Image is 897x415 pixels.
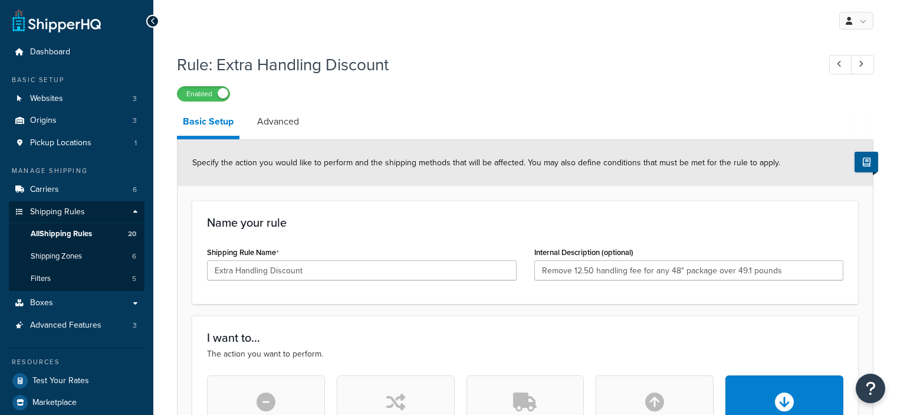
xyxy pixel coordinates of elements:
li: Websites [9,88,144,110]
a: Next Record [851,55,874,74]
a: Websites3 [9,88,144,110]
span: 5 [132,274,136,284]
span: Websites [30,94,63,104]
a: Test Your Rates [9,370,144,391]
span: 1 [134,138,137,148]
span: Origins [30,116,57,126]
span: Shipping Zones [31,251,82,262]
span: Specify the action you would like to perform and the shipping methods that will be affected. You ... [192,156,780,169]
span: 3 [133,94,137,104]
a: Basic Setup [177,107,239,139]
li: Filters [9,268,144,290]
span: Filters [31,274,51,284]
li: Advanced Features [9,315,144,336]
span: Advanced Features [30,321,101,331]
a: AllShipping Rules20 [9,223,144,245]
label: Internal Description (optional) [534,248,633,257]
a: Boxes [9,292,144,314]
span: Boxes [30,298,53,308]
a: Advanced Features3 [9,315,144,336]
span: Dashboard [30,47,70,57]
label: Shipping Rule Name [207,248,279,257]
li: Shipping Zones [9,246,144,267]
a: Carriers6 [9,179,144,201]
span: 3 [133,116,137,126]
span: 6 [132,251,136,262]
span: 6 [133,185,137,195]
li: Carriers [9,179,144,201]
span: 3 [133,321,137,331]
span: All Shipping Rules [31,229,92,239]
div: Manage Shipping [9,166,144,176]
h3: I want to... [207,331,843,344]
span: 20 [128,229,136,239]
a: Dashboard [9,41,144,63]
a: Advanced [251,107,305,136]
a: Previous Record [829,55,852,74]
button: Show Help Docs [855,152,878,172]
button: Open Resource Center [856,374,885,403]
a: Marketplace [9,392,144,413]
div: Basic Setup [9,75,144,85]
span: Carriers [30,185,59,195]
li: Pickup Locations [9,132,144,154]
span: Test Your Rates [32,376,89,386]
span: Marketplace [32,398,77,408]
li: Shipping Rules [9,201,144,291]
a: Origins3 [9,110,144,132]
a: Shipping Rules [9,201,144,223]
span: Shipping Rules [30,207,85,217]
p: The action you want to perform. [207,348,843,361]
label: Enabled [178,87,229,101]
span: Pickup Locations [30,138,91,148]
li: Origins [9,110,144,132]
a: Pickup Locations1 [9,132,144,154]
h1: Rule: Extra Handling Discount [177,53,807,76]
div: Resources [9,357,144,367]
a: Filters5 [9,268,144,290]
h3: Name your rule [207,216,843,229]
a: Shipping Zones6 [9,246,144,267]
